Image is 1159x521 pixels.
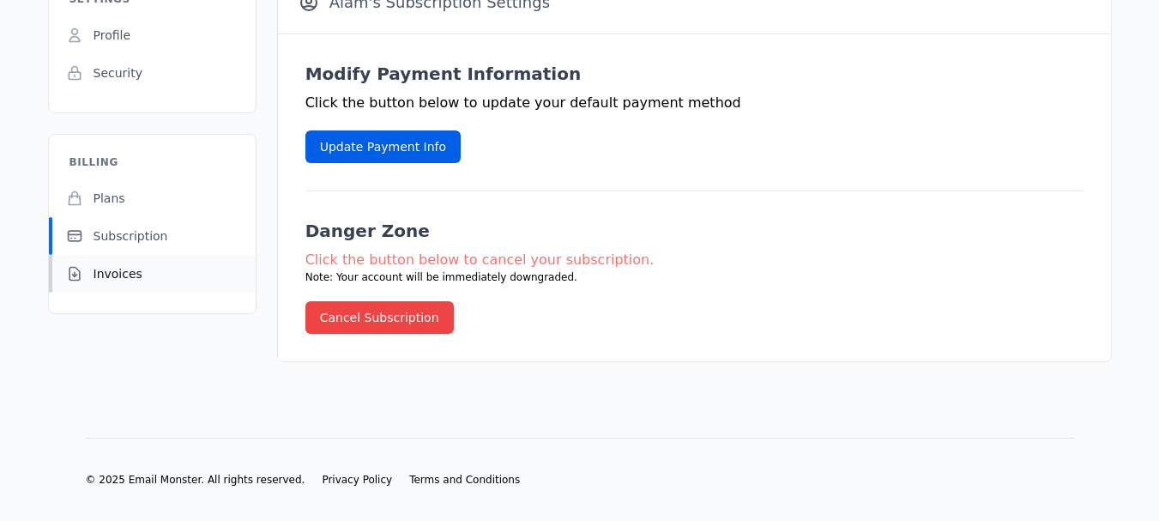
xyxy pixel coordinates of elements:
[49,217,256,255] a: Subscription
[49,155,139,179] h3: Billing
[322,474,392,486] span: Privacy Policy
[86,473,305,487] li: © 2025 Email Monster. All rights reserved.
[305,270,1084,284] p: Note: Your account will be immediately downgraded.
[305,250,1084,270] p: Click the button below to cancel your subscription.
[94,27,131,44] span: Profile
[322,473,392,487] a: Privacy Policy
[49,255,256,293] a: Invoices
[49,54,256,92] a: Security
[305,93,1084,113] p: Click the button below to update your default payment method
[305,62,1084,86] h5: Modify Payment Information
[94,265,142,282] span: Invoices
[94,64,143,82] span: Security
[94,190,125,207] span: Plans
[305,130,461,163] button: Update Payment Info
[49,16,256,54] a: Profile
[305,301,454,334] button: Cancel Subscription
[409,473,520,487] a: Terms and Conditions
[49,179,256,217] a: Plans
[305,219,1084,243] h5: Danger Zone
[409,474,520,486] span: Terms and Conditions
[94,227,168,245] span: Subscription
